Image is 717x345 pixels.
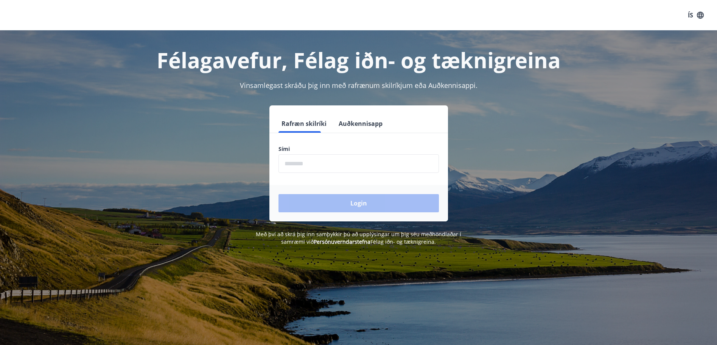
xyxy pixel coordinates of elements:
button: Rafræn skilríki [278,114,330,133]
button: Auðkennisapp [336,114,386,133]
button: ÍS [684,8,708,22]
span: Vinsamlegast skráðu þig inn með rafrænum skilríkjum eða Auðkennisappi. [240,81,477,90]
a: Persónuverndarstefna [314,238,370,245]
span: Með því að skrá þig inn samþykkir þú að upplýsingar um þig séu meðhöndlaðar í samræmi við Félag i... [256,231,461,245]
h1: Félagavefur, Félag iðn- og tæknigreina [95,45,622,74]
label: Sími [278,145,439,153]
